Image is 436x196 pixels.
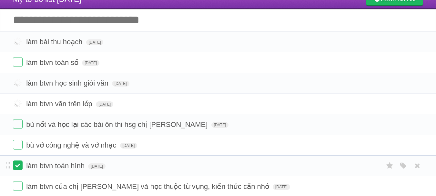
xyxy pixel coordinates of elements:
label: Done [13,160,23,170]
span: làm bài thu hoạch [26,38,84,46]
label: Done [13,78,23,88]
span: [DATE] [211,122,229,128]
span: [DATE] [82,60,99,66]
label: Done [13,140,23,150]
label: Done [13,57,23,67]
span: bù nốt và học lại các bài ôn thi hsg chị [PERSON_NAME] [26,120,209,129]
label: Done [13,98,23,108]
span: [DATE] [86,39,104,45]
label: Done [13,36,23,46]
label: Done [13,119,23,129]
span: làm btvn của chị [PERSON_NAME] và học thuộc từ vựng, kiến thức cần nhớ [26,182,271,191]
span: bù vở công nghệ và vở nhạc [26,141,118,149]
label: Star task [384,160,396,171]
span: làm btvn toán hình [26,162,86,170]
span: [DATE] [88,163,106,169]
span: làm btvn văn trên lớp [26,100,94,108]
span: [DATE] [273,184,290,190]
span: làm btvn học sinh giỏi văn [26,79,110,87]
span: [DATE] [96,101,113,107]
span: làm btvn toán số [26,58,80,67]
span: [DATE] [120,143,137,149]
span: [DATE] [112,81,129,87]
label: Done [13,181,23,191]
